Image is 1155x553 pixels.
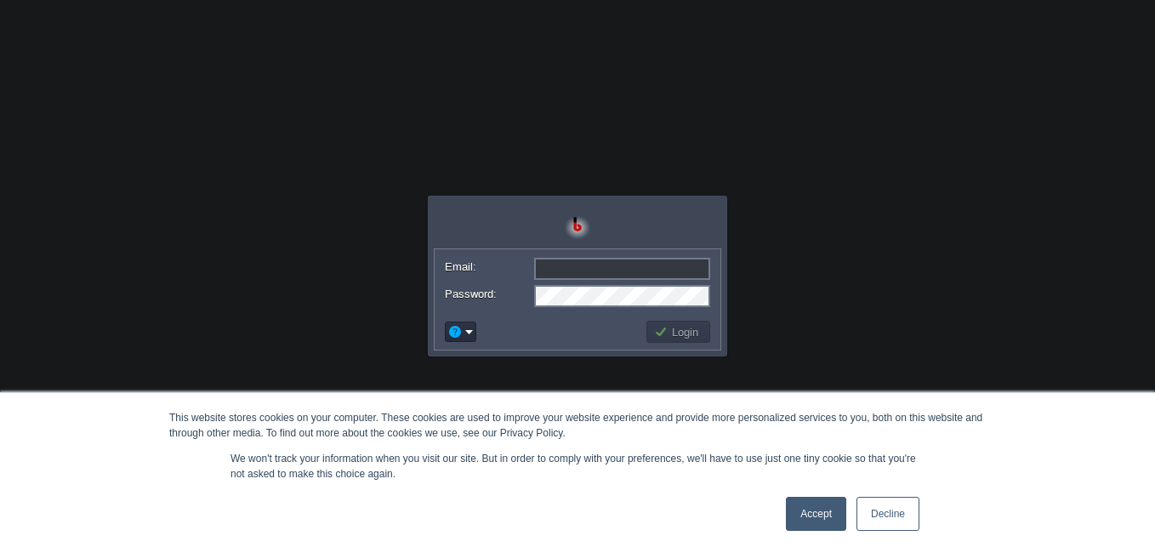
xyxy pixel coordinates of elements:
img: Bitss Techniques [565,214,590,239]
a: Decline [856,497,919,531]
p: We won't track your information when you visit our site. But in order to comply with your prefere... [230,451,925,482]
label: Password: [445,285,532,303]
button: Login [654,324,703,339]
div: This website stores cookies on your computer. These cookies are used to improve your website expe... [169,410,986,441]
a: Accept [786,497,846,531]
label: Email: [445,258,532,276]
